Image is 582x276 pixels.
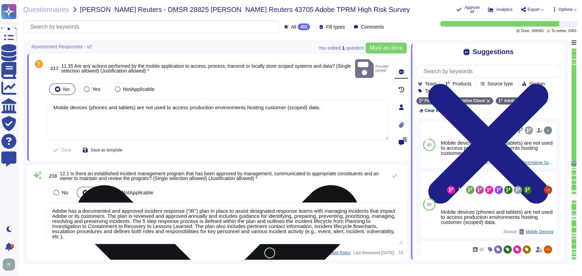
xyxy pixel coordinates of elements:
span: 218 [46,174,57,178]
span: 0 [403,137,407,142]
span: Comments [361,25,384,29]
span: Assessment Responses - v2 [31,44,92,49]
span: Export [527,7,539,12]
span: [PERSON_NAME] Reuters - DMSR 28825 [PERSON_NAME] Reuters 43705 Adobe TPRM High Risk Survey [80,6,410,13]
span: Yes [92,86,100,92]
div: 401 [298,23,310,30]
div: 5 [10,244,14,248]
span: 11.35 Are any actions performed by the mobile application to access, process, transmit or locally... [61,63,351,74]
span: 73 [397,251,403,255]
span: Options [558,7,572,12]
span: Mark as done [370,45,403,51]
span: Done: [521,29,530,33]
span: 86 [427,143,431,147]
span: 16 [479,247,484,251]
span: NotApplicable [123,86,155,92]
button: Mark as done [365,43,407,53]
img: user [544,245,552,254]
button: user [1,257,20,272]
span: 2 / 401 [568,29,577,33]
span: To review: [551,29,567,33]
span: 86 [427,202,431,207]
span: Answer saved [355,58,389,79]
span: No [63,86,70,92]
input: Search by keywords [420,65,560,77]
span: All [291,25,296,29]
img: user [544,126,552,134]
textarea: Mobile devices (phones and tablets) are not used to access production environments hosting custom... [48,99,389,140]
img: user [3,258,15,271]
span: Approve all [464,5,480,14]
img: user [544,186,552,194]
span: 217 [48,66,58,71]
button: Analytics [488,7,512,12]
span: You edited question [318,46,364,50]
input: Search by keywords [27,21,279,33]
textarea: Adobe has a documented and approved incident response (“IR”) plan in place to assist designated r... [46,202,403,244]
span: 100 [267,251,273,255]
b: 1 [342,46,345,50]
span: Analytics [496,7,512,12]
span: 349 / 401 [532,29,544,33]
button: Approve all [456,5,480,14]
span: Questionnaires [23,6,69,13]
span: Fill types [326,25,345,29]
